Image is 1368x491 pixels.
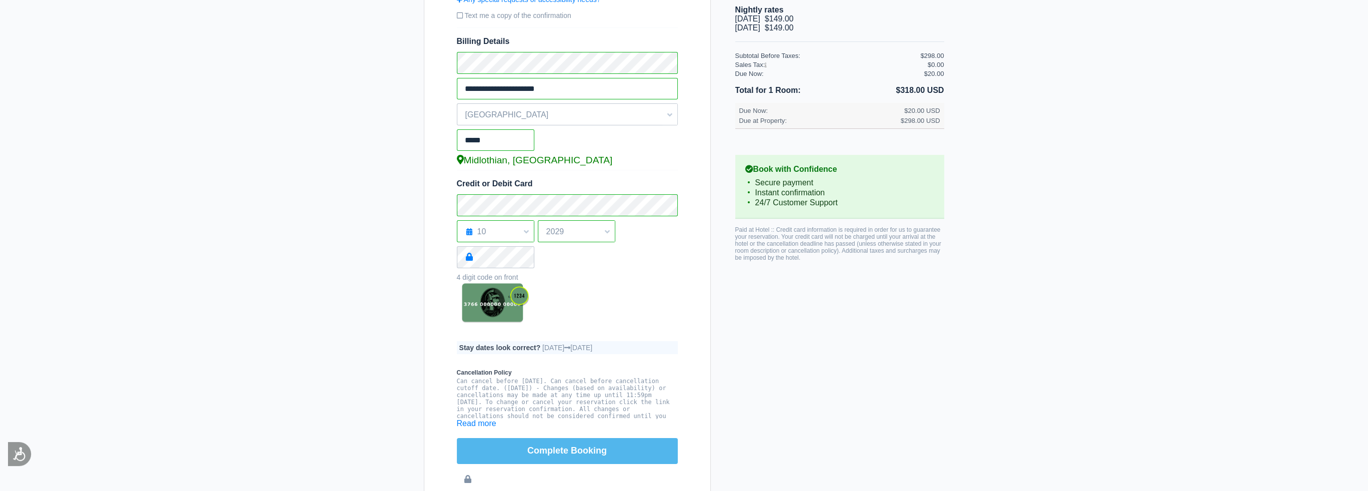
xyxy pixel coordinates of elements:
span: 10 [457,223,534,240]
div: $0.00 [928,61,944,68]
div: $298.00 [921,52,944,59]
div: $20.00 [924,70,944,77]
div: Due Now: [739,107,901,114]
b: Cancellation Policy [457,369,678,376]
span: Credit or Debit Card [457,179,533,188]
div: Sales Tax: [735,61,921,68]
span: [DATE] $149.00 [735,23,794,32]
b: Book with Confidence [745,165,934,174]
iframe: Drift Widget Chat Controller [1318,441,1356,479]
span: 4 digit code on front [457,273,518,281]
li: Secure payment [745,178,934,188]
span: [DATE] $149.00 [735,14,794,23]
div: Due at Property: [739,117,901,124]
a: Read more [457,419,496,428]
li: Total for 1 Room: [735,84,840,97]
div: $298.00 USD [901,117,940,124]
div: Due Now: [735,70,921,77]
button: Complete Booking [457,438,678,464]
span: Paid at Hotel :: Credit card information is required in order for us to guarantee your reservatio... [735,226,941,261]
b: Nightly rates [735,5,784,14]
li: 24/7 Customer Support [745,198,934,208]
div: Subtotal Before Taxes: [735,52,921,59]
span: Billing Details [457,37,678,46]
div: $20.00 USD [904,107,940,114]
span: [DATE] [DATE] [542,344,592,352]
label: Text me a copy of the confirmation [457,7,678,23]
pre: Can cancel before [DATE]. Can cancel before cancellation cutoff date. ([DATE]) - Changes (based o... [457,378,678,476]
li: Instant confirmation [745,188,934,198]
span: 2029 [538,223,615,240]
b: Stay dates look correct? [459,344,541,352]
span: [GEOGRAPHIC_DATA] [457,106,677,123]
li: $318.00 USD [840,84,944,97]
div: Midlothian, [GEOGRAPHIC_DATA] [457,155,678,166]
img: 3 digit code on back [457,281,532,326]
